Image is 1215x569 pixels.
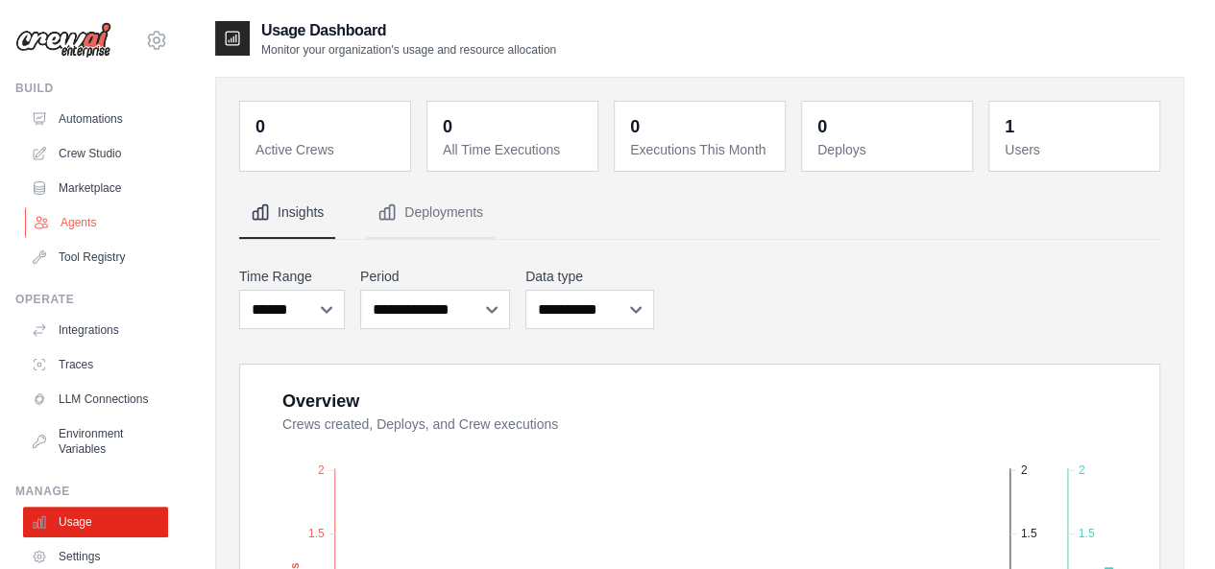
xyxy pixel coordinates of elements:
tspan: 1.5 [1021,527,1037,540]
dt: Users [1005,140,1148,159]
div: Manage [15,484,168,499]
tspan: 2 [318,463,325,477]
tspan: 2 [1079,463,1085,477]
div: 0 [630,113,640,140]
tspan: 1.5 [308,527,325,540]
a: Agents [25,207,170,238]
dt: Active Crews [255,140,399,159]
div: 1 [1005,113,1014,140]
button: Insights [239,187,335,239]
label: Time Range [239,267,345,286]
button: Deployments [366,187,495,239]
label: Period [360,267,510,286]
h2: Usage Dashboard [261,19,556,42]
dt: Executions This Month [630,140,773,159]
a: Crew Studio [23,138,168,169]
a: Traces [23,349,168,380]
div: Overview [282,388,359,415]
a: Marketplace [23,173,168,203]
tspan: 2 [1021,463,1028,477]
div: Operate [15,292,168,307]
a: Integrations [23,315,168,345]
p: Monitor your organization's usage and resource allocation [261,42,556,58]
img: Logo [15,22,111,59]
div: 0 [255,113,265,140]
nav: Tabs [239,187,1160,239]
div: 0 [443,113,452,140]
div: Build [15,81,168,96]
dt: All Time Executions [443,140,586,159]
a: Usage [23,507,168,537]
a: LLM Connections [23,384,168,415]
div: 0 [817,113,827,140]
tspan: 1.5 [1079,527,1095,540]
label: Data type [525,267,654,286]
dt: Crews created, Deploys, and Crew executions [282,415,1136,434]
a: Environment Variables [23,418,168,464]
a: Automations [23,104,168,134]
dt: Deploys [817,140,960,159]
a: Tool Registry [23,242,168,273]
